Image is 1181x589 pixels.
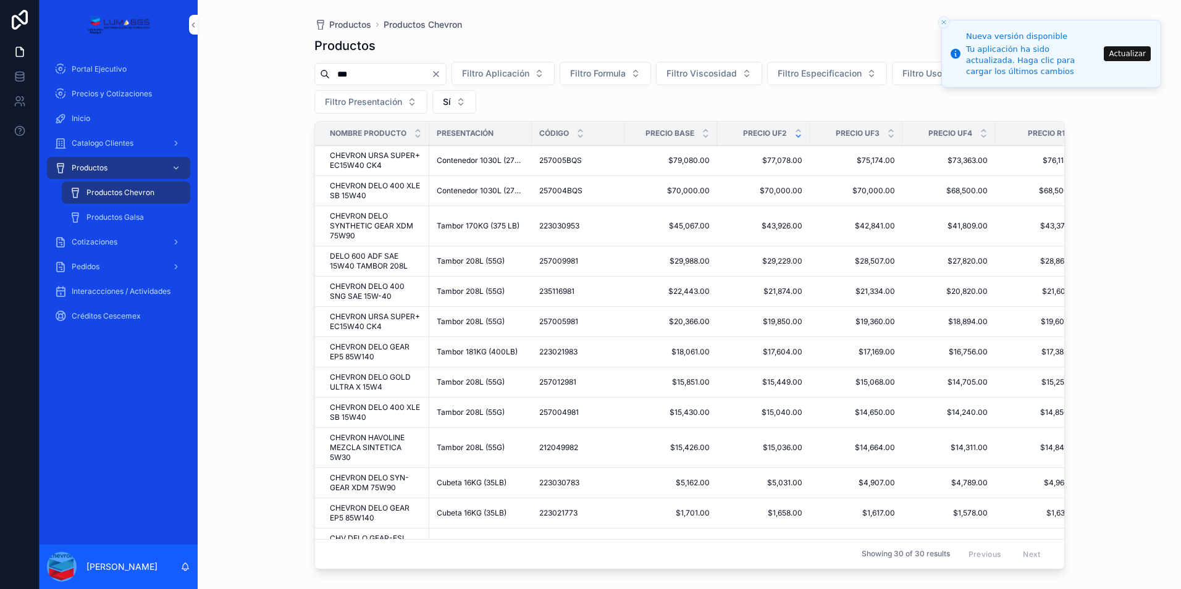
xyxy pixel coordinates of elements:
a: $19,602.00 [1002,317,1080,327]
a: $15,036.00 [725,443,802,453]
span: 223030953 [539,221,579,231]
a: $14,850.00 [1002,407,1080,417]
span: $19,360.00 [817,317,895,327]
span: 257012981 [539,377,576,387]
span: Caja 12C/.817KG (1.8LB) [437,538,519,548]
span: $70,000.00 [817,186,895,196]
a: CHEVRON DELO 400 SNG SAE 15W-40 [330,282,422,301]
span: Tambor 170KG (375 LB) [437,221,519,231]
a: Tambor 208L (55G) [437,377,524,387]
button: Cerrar tostada [938,16,950,28]
span: $15,430.00 [632,407,710,417]
span: $19,850.00 [725,317,802,327]
a: $14,240.00 [910,407,988,417]
button: Seleccionar botón [656,62,762,85]
span: CHEVRON DELO 400 XLE SB 15W40 [330,403,422,422]
a: $20,366.00 [632,317,710,327]
span: $18,894.00 [910,317,988,327]
a: $1,637.00 [1002,508,1080,518]
a: Portal Ejecutivo [47,58,190,80]
a: $4,969.00 [1002,478,1080,488]
a: 257005BQS [539,156,617,165]
a: $28,507.00 [817,256,895,266]
a: $20,820.00 [910,286,988,296]
button: Seleccionar botón [452,62,555,85]
a: Productos Galsa [62,206,190,228]
a: Catalogo Clientes [47,132,190,154]
span: Productos Chevron [86,188,154,198]
span: $18,061.00 [632,347,710,357]
a: Productos Chevron [384,19,462,31]
a: Contenedor 1030L (272G) [437,156,524,165]
span: Precio UF3 [836,128,880,138]
a: $28,863.00 [1002,256,1080,266]
a: Productos Chevron [62,182,190,204]
a: $14,705.00 [910,377,988,387]
a: 257009981 [539,256,617,266]
span: $70,000.00 [725,186,802,196]
span: $79,080.00 [632,156,710,165]
a: Productos [47,157,190,179]
a: Interaccciones / Actividades [47,280,190,303]
a: CHEVRON DELO GOLD ULTRA X 15W4 [330,372,422,392]
a: CHEVRON HAVOLINE MEZCLA SINTETICA 5W30 [330,433,422,462]
a: Cubeta 16KG (35LB) [437,478,524,488]
span: 212049982 [539,443,578,453]
a: CHEVRON DELO GEAR EP5 85W140 [330,503,422,523]
a: $15,449.00 [725,377,802,387]
a: Cubeta 16KG (35LB) [437,508,524,518]
span: Tambor 208L (55G) [437,407,505,417]
span: CHEVRON URSA SUPER+ EC15W40 CK4 [330,151,422,170]
span: Filtro Especificacion [778,67,862,80]
div: Tu aplicación ha sido actualizada. Haga clic para cargar los últimos cambios [966,44,1100,78]
span: $42,841.00 [817,221,895,231]
a: Tambor 208L (55G) [437,317,524,327]
a: $1,617.00 [817,508,895,518]
span: Filtro Aplicación [462,67,529,80]
span: Tambor 181KG (400LB) [437,347,518,357]
a: $17,169.00 [817,347,895,357]
span: Tambor 208L (55G) [437,317,505,327]
a: $14,311.00 [910,443,988,453]
a: $68,500.00 [1002,186,1080,196]
span: CHEVRON DELO SYN-GEAR XDM 75W90 [330,473,422,493]
a: $29,988.00 [632,256,710,266]
a: $76,114.00 [1002,156,1080,165]
a: $22,443.00 [632,286,710,296]
span: Precio UF4 [928,128,972,138]
span: $1,599.00 [725,538,802,548]
a: $17,384.00 [1002,347,1080,357]
span: 223021983 [539,347,578,357]
a: $1,579.00 [1002,538,1080,548]
span: $14,848.00 [1002,443,1080,453]
a: $17,604.00 [725,347,802,357]
div: Contenido desplazable [40,49,198,343]
a: $14,650.00 [817,407,895,417]
button: Seleccionar botón [314,90,427,114]
a: $15,068.00 [817,377,895,387]
span: 257004BQS [539,186,582,196]
span: $43,377.00 [1002,221,1080,231]
img: App logo [87,15,149,35]
a: Tambor 208L (55G) [437,286,524,296]
button: Actualizar [1104,46,1151,61]
span: Nombre Producto [330,128,406,138]
a: $1,522.00 [910,538,988,548]
span: $29,229.00 [725,256,802,266]
a: Inicio [47,107,190,130]
button: Seleccionar botón [560,62,651,85]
